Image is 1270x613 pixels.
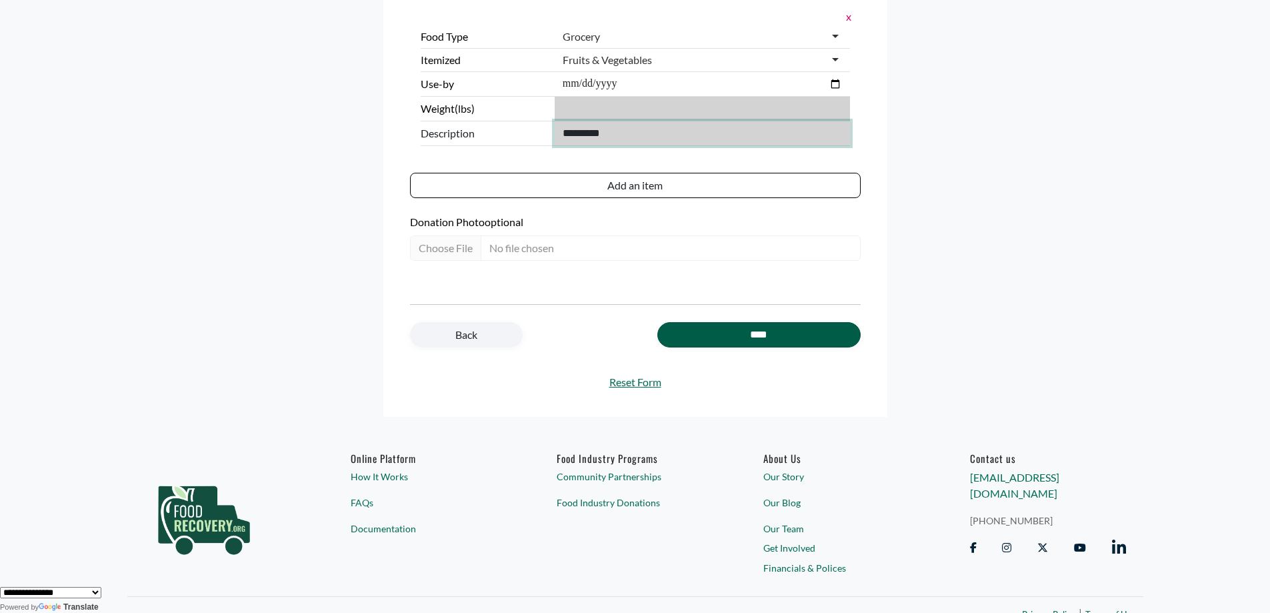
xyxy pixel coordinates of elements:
label: Donation Photo [410,214,861,230]
h6: Food Industry Programs [557,452,713,464]
button: Add an item [410,173,861,198]
img: food_recovery_green_logo-76242d7a27de7ed26b67be613a865d9c9037ba317089b267e0515145e5e51427.png [144,452,264,579]
a: Reset Form [410,374,861,390]
h6: Contact us [970,452,1126,464]
a: Documentation [351,522,507,536]
a: About Us [763,452,919,464]
label: Weight [421,101,549,117]
a: How It Works [351,470,507,484]
a: FAQs [351,496,507,510]
a: Financials & Polices [763,561,919,575]
span: Description [421,125,549,141]
a: [EMAIL_ADDRESS][DOMAIN_NAME] [970,471,1059,500]
div: Fruits & Vegetables [563,53,652,67]
a: Food Industry Donations [557,496,713,510]
label: Use-by [421,76,549,92]
a: Community Partnerships [557,470,713,484]
a: Translate [39,602,99,612]
img: Google Translate [39,603,63,612]
a: Get Involved [763,541,919,555]
span: optional [485,215,523,228]
a: Our Story [763,470,919,484]
button: x [842,8,850,25]
label: Food Type [421,29,549,45]
a: Our Team [763,522,919,536]
div: Grocery [563,30,600,43]
a: Our Blog [763,496,919,510]
a: Back [410,322,523,348]
label: Itemized [421,52,549,68]
h6: Online Platform [351,452,507,464]
span: (lbs) [455,102,475,115]
a: [PHONE_NUMBER] [970,514,1126,528]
